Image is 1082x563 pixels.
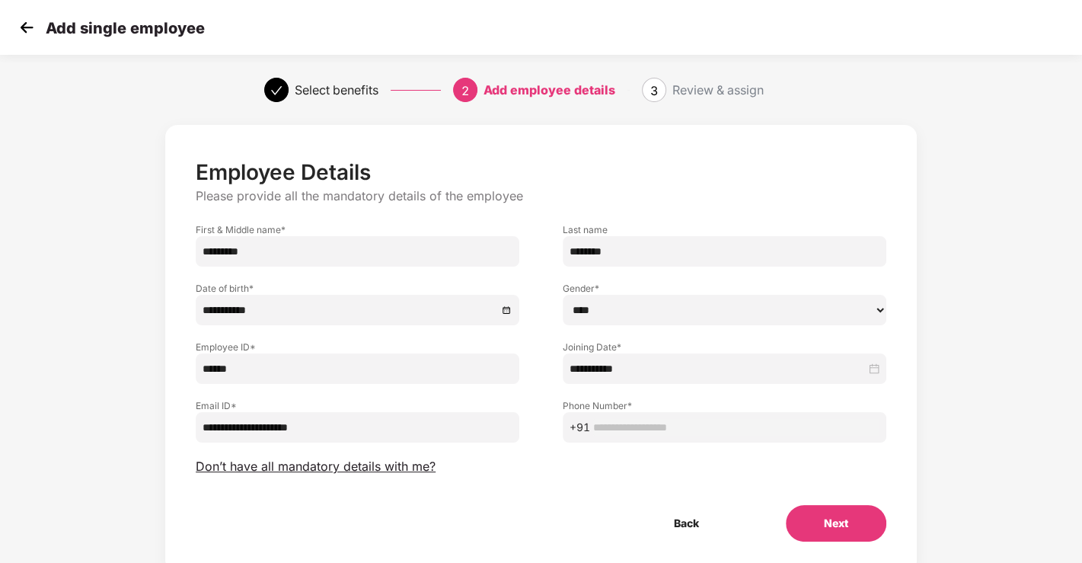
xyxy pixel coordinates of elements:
label: Gender [563,282,886,295]
div: Select benefits [295,78,378,102]
div: Review & assign [672,78,764,102]
label: Phone Number [563,399,886,412]
span: +91 [570,419,590,436]
p: Add single employee [46,19,205,37]
label: Joining Date [563,341,886,353]
span: 3 [650,83,658,98]
label: Last name [563,223,886,236]
button: Back [636,505,737,542]
div: Add employee details [484,78,615,102]
p: Employee Details [196,159,886,185]
label: Date of birth [196,282,519,295]
label: Employee ID [196,341,519,353]
span: 2 [461,83,469,98]
label: Email ID [196,399,519,412]
label: First & Middle name [196,223,519,236]
span: check [270,85,282,97]
button: Next [786,505,886,542]
img: svg+xml;base64,PHN2ZyB4bWxucz0iaHR0cDovL3d3dy53My5vcmcvMjAwMC9zdmciIHdpZHRoPSIzMCIgaGVpZ2h0PSIzMC... [15,16,38,39]
span: Don’t have all mandatory details with me? [196,459,436,475]
p: Please provide all the mandatory details of the employee [196,188,886,204]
